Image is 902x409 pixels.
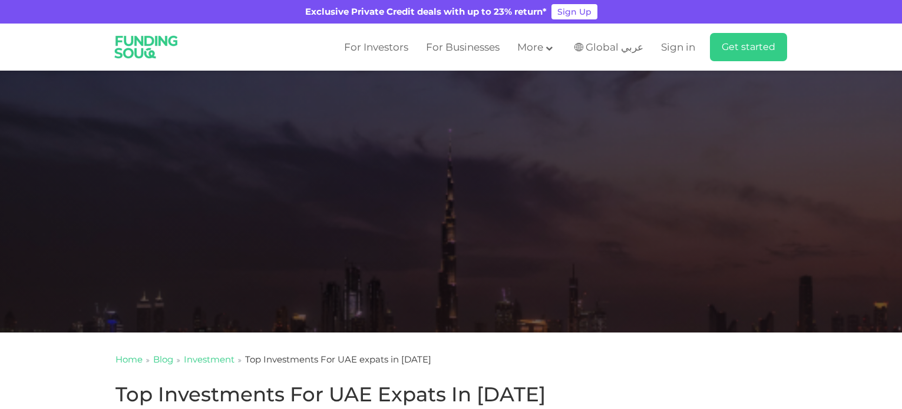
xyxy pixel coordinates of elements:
[661,41,695,53] span: Sign in
[115,354,143,365] a: Home
[153,354,173,365] a: Blog
[184,354,234,365] a: Investment
[574,43,583,51] img: SA Flag
[305,5,547,19] div: Exclusive Private Credit deals with up to 23% return*
[658,38,695,57] a: Sign in
[551,4,597,19] a: Sign Up
[423,38,503,57] a: For Businesses
[722,41,775,52] span: Get started
[107,26,186,68] img: Logo
[245,353,431,367] div: Top Investments For UAE expats in [DATE]
[517,41,543,53] span: More
[586,41,643,54] span: Global عربي
[341,38,411,57] a: For Investors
